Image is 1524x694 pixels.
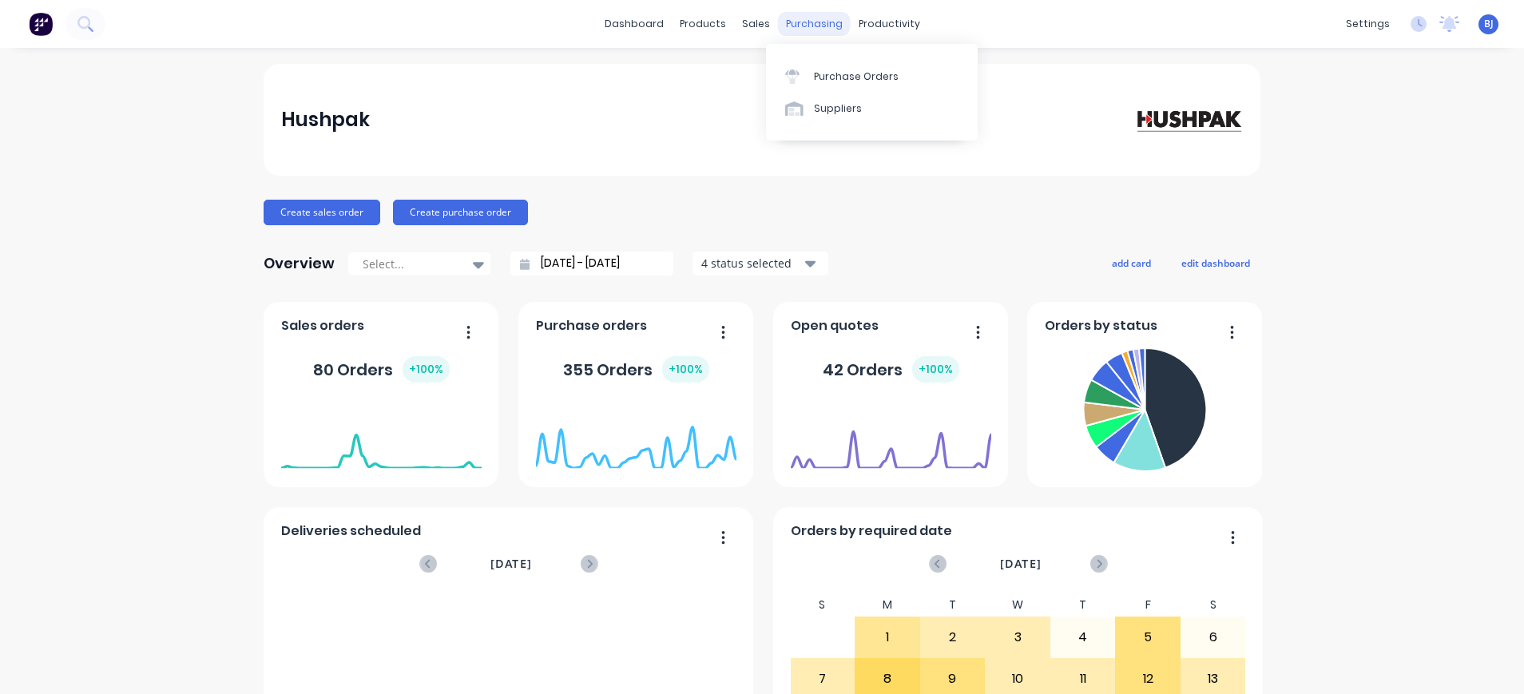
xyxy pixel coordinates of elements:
[778,12,851,36] div: purchasing
[1484,17,1494,31] span: BJ
[734,12,778,36] div: sales
[281,316,364,335] span: Sales orders
[1051,617,1115,657] div: 4
[1000,555,1042,573] span: [DATE]
[393,200,528,225] button: Create purchase order
[1181,617,1245,657] div: 6
[766,60,978,92] a: Purchase Orders
[403,356,450,383] div: + 100 %
[1045,316,1157,335] span: Orders by status
[1116,617,1180,657] div: 5
[791,316,879,335] span: Open quotes
[1115,593,1181,617] div: F
[1131,105,1243,133] img: Hushpak
[264,200,380,225] button: Create sales order
[855,617,919,657] div: 1
[920,593,986,617] div: T
[851,12,928,36] div: productivity
[912,356,959,383] div: + 100 %
[814,69,899,84] div: Purchase Orders
[986,617,1050,657] div: 3
[264,248,335,280] div: Overview
[490,555,532,573] span: [DATE]
[823,356,959,383] div: 42 Orders
[281,521,421,541] span: Deliveries scheduled
[701,255,802,272] div: 4 status selected
[1338,12,1398,36] div: settings
[597,12,672,36] a: dashboard
[563,356,709,383] div: 355 Orders
[672,12,734,36] div: products
[662,356,709,383] div: + 100 %
[855,593,920,617] div: M
[693,252,828,276] button: 4 status selected
[790,593,855,617] div: S
[1181,593,1246,617] div: S
[313,356,450,383] div: 80 Orders
[536,316,647,335] span: Purchase orders
[281,104,370,136] div: Hushpak
[814,101,862,116] div: Suppliers
[1101,252,1161,273] button: add card
[29,12,53,36] img: Factory
[766,93,978,125] a: Suppliers
[1171,252,1260,273] button: edit dashboard
[921,617,985,657] div: 2
[1050,593,1116,617] div: T
[985,593,1050,617] div: W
